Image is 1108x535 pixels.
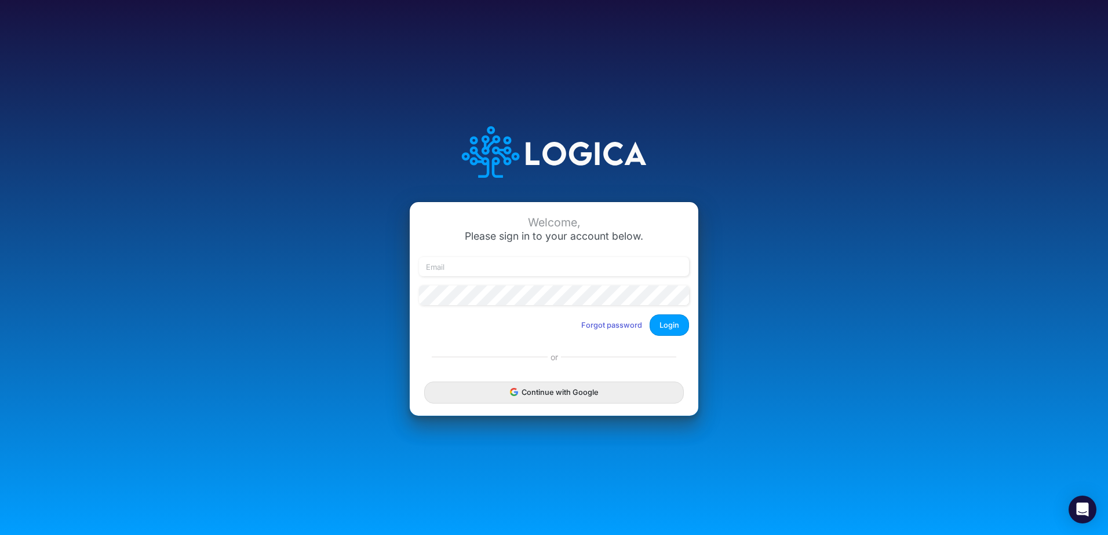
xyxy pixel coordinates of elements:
span: Please sign in to your account below. [465,230,643,242]
div: Welcome, [419,216,689,229]
button: Login [650,314,689,336]
input: Email [419,257,689,277]
button: Forgot password [574,316,650,335]
button: Continue with Google [424,382,684,403]
div: Open Intercom Messenger [1069,496,1096,523]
